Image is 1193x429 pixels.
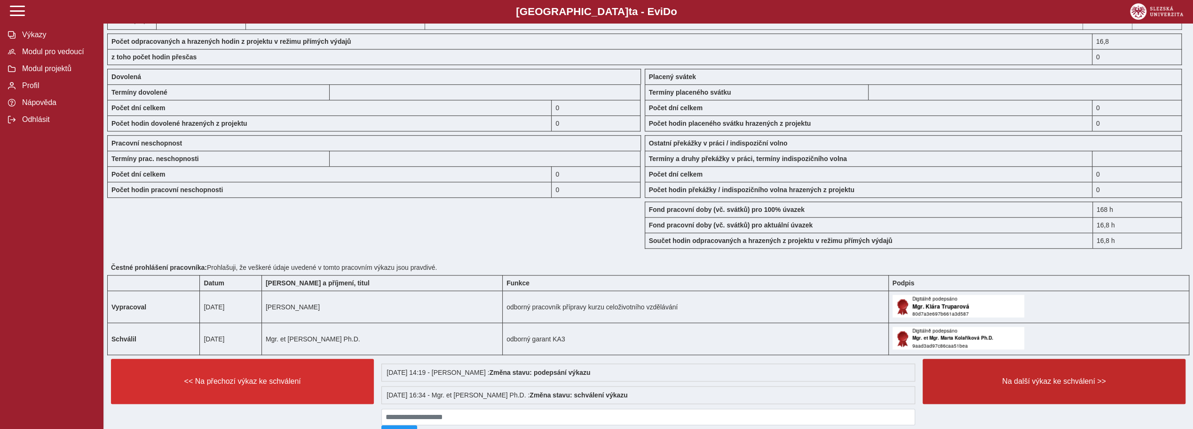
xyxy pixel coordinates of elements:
[204,279,224,287] b: Datum
[649,155,847,162] b: Termíny a druhy překážky v práci, termíny indispozičního volna
[923,359,1185,404] button: Na další výkaz ke schválení >>
[649,104,703,112] b: Počet dní celkem
[111,120,247,127] b: Počet hodin dovolené hrazených z projektu
[19,98,95,107] span: Nápověda
[506,279,529,287] b: Funkce
[649,89,731,96] b: Termíny placeného svátku
[1092,100,1182,115] div: 0
[552,115,640,131] div: 0
[19,31,95,39] span: Výkazy
[1092,182,1182,198] div: 0
[1092,33,1182,49] div: 16,8
[529,391,628,399] b: Změna stavu: schválení výkazu
[1092,202,1182,217] div: 168 h
[111,73,141,81] b: Dovolená
[490,369,591,376] b: Změna stavu: podepsání výkazu
[119,377,366,386] span: << Na přechozí výkaz ke schválení
[1130,3,1183,20] img: logo_web_su.png
[1092,233,1182,249] div: 16,8 h
[649,221,813,229] b: Fond pracovní doby (vč. svátků) pro aktuální úvazek
[931,377,1177,386] span: Na další výkaz ke schválení >>
[111,303,146,311] b: Vypracoval
[649,237,893,244] b: Součet hodin odpracovaných a hrazených z projektu v režimu přímých výdajů
[502,291,888,323] td: odborný pracovník přípravy kurzu celoživotního vzdělávání
[893,327,1024,349] img: Digitálně podepsáno schvalovatelem
[204,335,224,343] span: [DATE]
[552,100,640,115] div: 0
[552,166,640,182] div: 0
[111,38,351,45] b: Počet odpracovaných a hrazených hodin z projektu v režimu přímých výdajů
[204,303,224,311] span: [DATE]
[111,53,197,61] b: z toho počet hodin přesčas
[111,139,182,147] b: Pracovní neschopnost
[381,364,915,381] div: [DATE] 14:19 - [PERSON_NAME] :
[19,81,95,90] span: Profil
[1092,217,1182,233] div: 16,8 h
[1092,49,1182,65] div: 0
[649,139,788,147] b: Ostatní překážky v práci / indispoziční volno
[649,120,811,127] b: Počet hodin placeného svátku hrazených z projektu
[19,65,95,73] span: Modul projektů
[628,6,632,17] span: t
[111,359,374,404] button: << Na přechozí výkaz ke schválení
[893,279,915,287] b: Podpis
[671,6,677,17] span: o
[28,6,1165,18] b: [GEOGRAPHIC_DATA] a - Evi
[649,170,703,178] b: Počet dní celkem
[261,323,502,355] td: Mgr. et [PERSON_NAME] Ph.D.
[111,170,165,178] b: Počet dní celkem
[893,295,1024,317] img: Digitálně podepsáno uživatelem
[649,186,854,194] b: Počet hodin překážky / indispozičního volna hrazených z projektu
[502,323,888,355] td: odborný garant KA3
[1092,115,1182,131] div: 0
[19,115,95,124] span: Odhlásit
[111,186,223,194] b: Počet hodin pracovní neschopnosti
[111,335,136,343] b: Schválil
[649,73,696,81] b: Placený svátek
[19,48,95,56] span: Modul pro vedoucí
[381,386,915,404] div: [DATE] 16:34 - Mgr. et [PERSON_NAME] Ph.D. :
[649,206,805,213] b: Fond pracovní doby (vč. svátků) pro 100% úvazek
[111,155,199,162] b: Termíny prac. neschopnosti
[107,260,1189,275] div: Prohlašuji, že veškeré údaje uvedené v tomto pracovním výkazu jsou pravdivé.
[111,104,165,112] b: Počet dní celkem
[663,6,671,17] span: D
[266,279,370,287] b: [PERSON_NAME] a příjmení, titul
[1092,166,1182,182] div: 0
[261,291,502,323] td: [PERSON_NAME]
[111,89,167,96] b: Termíny dovolené
[111,264,207,271] b: Čestné prohlášení pracovníka:
[552,182,640,198] div: 0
